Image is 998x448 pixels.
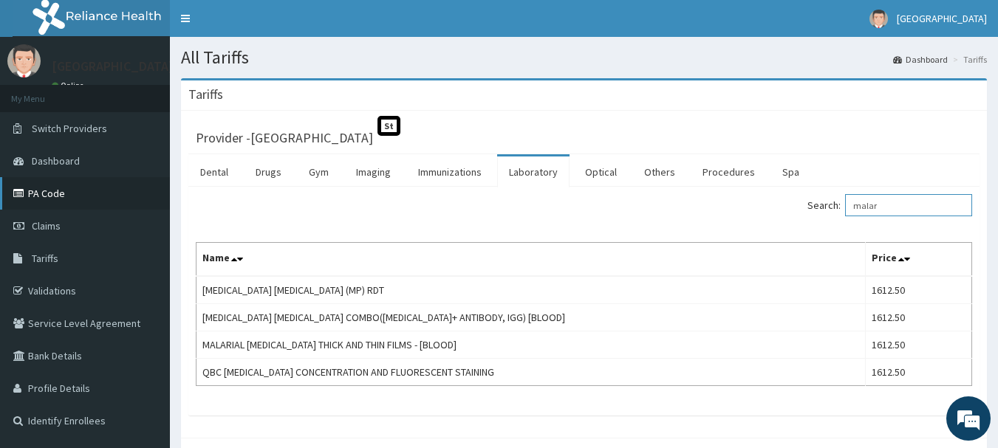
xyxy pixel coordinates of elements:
span: Switch Providers [32,122,107,135]
td: QBC [MEDICAL_DATA] CONCENTRATION AND FLUORESCENT STAINING [196,359,866,386]
td: 1612.50 [865,331,971,359]
img: User Image [869,10,888,28]
a: Imaging [344,156,403,187]
a: Immunizations [406,156,493,187]
p: [GEOGRAPHIC_DATA] [52,60,174,73]
img: d_794563401_company_1708531726252_794563401 [27,74,60,111]
div: Minimize live chat window [242,7,278,43]
a: Spa [770,156,811,187]
th: Price [865,243,971,277]
a: Dashboard [893,53,948,66]
span: Claims [32,219,61,232]
td: [MEDICAL_DATA] [MEDICAL_DATA] COMBO([MEDICAL_DATA]+ ANTIBODY, IGG) [BLOOD] [196,304,866,331]
span: Dashboard [32,154,80,168]
a: Dental [188,156,240,187]
a: Online [52,80,87,91]
td: 1612.50 [865,276,971,304]
a: Others [632,156,687,187]
img: User Image [7,44,41,77]
h1: All Tariffs [181,48,987,67]
span: [GEOGRAPHIC_DATA] [897,12,987,25]
span: Tariffs [32,252,58,265]
a: Gym [297,156,341,187]
li: Tariffs [949,53,987,66]
input: Search: [845,194,972,216]
label: Search: [807,194,972,216]
th: Name [196,243,866,277]
a: Optical [573,156,629,187]
span: St [377,116,400,136]
a: Laboratory [497,156,570,187]
td: MALARIAL [MEDICAL_DATA] THICK AND THIN FILMS - [BLOOD] [196,331,866,359]
td: 1612.50 [865,359,971,386]
a: Drugs [244,156,293,187]
span: We're online! [86,131,204,280]
h3: Provider - [GEOGRAPHIC_DATA] [196,131,373,145]
td: [MEDICAL_DATA] [MEDICAL_DATA] (MP) RDT [196,276,866,304]
textarea: Type your message and hit 'Enter' [7,294,281,346]
div: Chat with us now [77,83,248,102]
h3: Tariffs [188,88,223,101]
td: 1612.50 [865,304,971,331]
a: Procedures [691,156,767,187]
